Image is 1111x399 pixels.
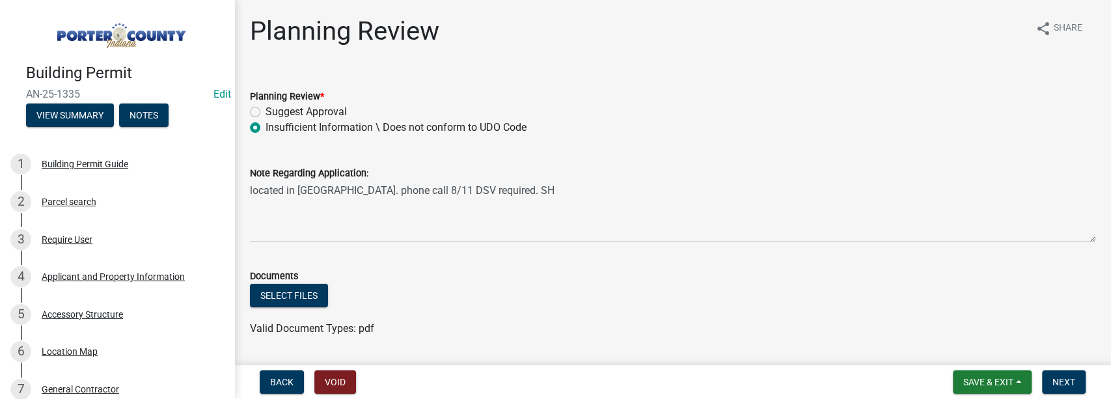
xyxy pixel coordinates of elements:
div: 4 [10,266,31,287]
div: 1 [10,154,31,174]
span: Valid Document Types: pdf [250,322,374,335]
div: Parcel search [42,197,96,206]
div: Building Permit Guide [42,159,128,169]
button: Save & Exit [953,370,1032,394]
button: Back [260,370,304,394]
wm-modal-confirm: Notes [119,111,169,121]
button: Void [314,370,356,394]
h1: Planning Review [250,16,439,47]
label: Note Regarding Application: [250,169,368,178]
div: General Contractor [42,385,119,394]
div: 3 [10,229,31,250]
div: Require User [42,235,92,244]
span: AN-25-1335 [26,88,208,100]
i: share [1036,21,1051,36]
label: Planning Review [250,92,324,102]
h4: Building Permit [26,64,224,83]
wm-modal-confirm: Summary [26,111,114,121]
span: Next [1052,377,1075,387]
wm-modal-confirm: Edit Application Number [213,88,231,100]
a: Edit [213,88,231,100]
button: View Summary [26,103,114,127]
span: Save & Exit [963,377,1013,387]
label: Suggest Approval [266,104,347,120]
button: Notes [119,103,169,127]
div: Applicant and Property Information [42,272,185,281]
div: 2 [10,191,31,212]
button: Select files [250,284,328,307]
label: Insufficient Information \ Does not conform to UDO Code [266,120,527,135]
button: Next [1042,370,1086,394]
img: Porter County, Indiana [26,14,213,50]
button: shareShare [1025,16,1093,41]
span: Share [1054,21,1082,36]
div: Accessory Structure [42,310,123,319]
div: 5 [10,304,31,325]
span: Back [270,377,294,387]
label: Documents [250,272,298,281]
div: Location Map [42,347,98,356]
div: 6 [10,341,31,362]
